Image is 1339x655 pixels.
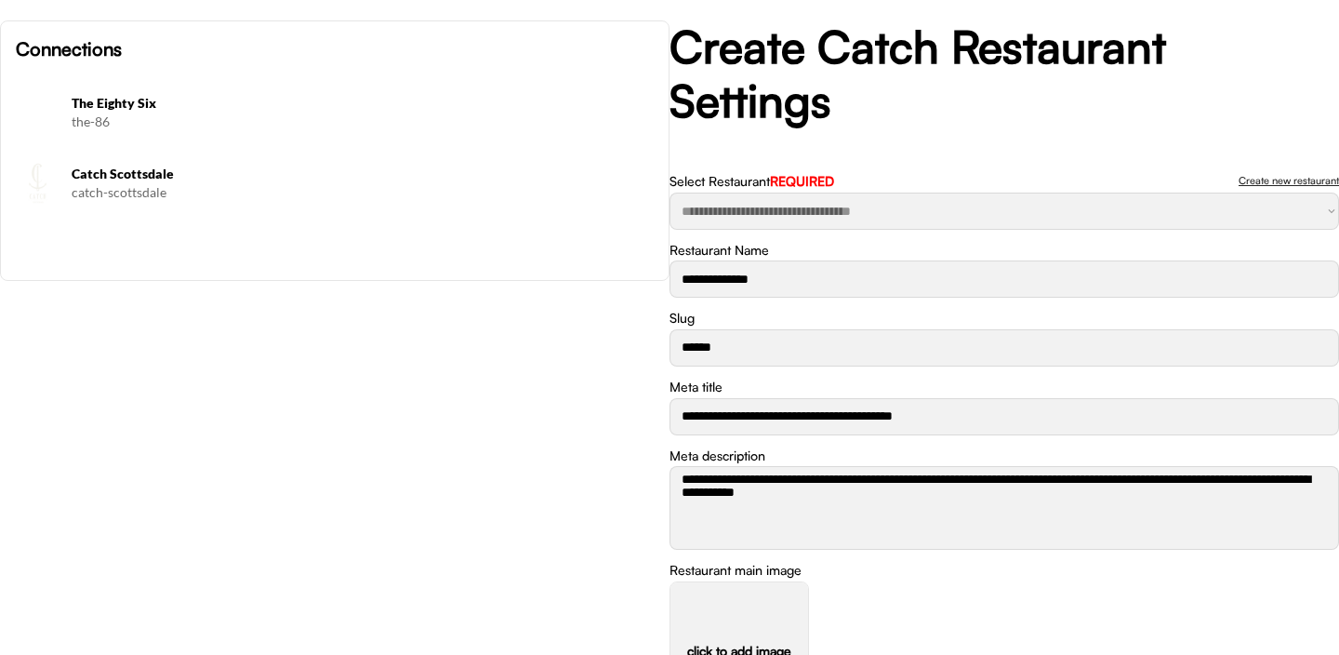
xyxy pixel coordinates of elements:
div: Create new restaurant [1239,176,1339,186]
div: catch-scottsdale [72,183,654,202]
div: Restaurant main image [669,561,802,580]
h6: Catch Scottsdale [72,165,654,183]
img: CATCH%20SCOTTSDALE_Logo%20Only.png [16,161,60,206]
img: Screenshot%202025-08-11%20at%2010.33.52%E2%80%AFAM.png [16,90,60,135]
h6: Connections [16,36,654,62]
div: Slug [669,309,695,327]
h2: Create Catch Restaurant Settings [669,20,1339,127]
div: Select Restaurant [669,172,834,191]
div: Meta title [669,378,723,396]
div: Restaurant Name [669,241,769,260]
h6: The Eighty Six [72,94,654,113]
div: the-86 [72,113,654,131]
div: Meta description [669,447,765,465]
font: REQUIRED [770,173,834,189]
